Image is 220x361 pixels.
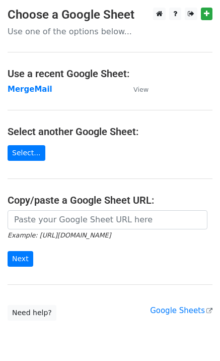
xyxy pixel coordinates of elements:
input: Paste your Google Sheet URL here [8,210,207,229]
a: View [123,85,149,94]
input: Next [8,251,33,267]
small: View [133,86,149,93]
h3: Choose a Google Sheet [8,8,212,22]
h4: Select another Google Sheet: [8,126,212,138]
a: Google Sheets [150,306,212,315]
a: MergeMail [8,85,52,94]
h4: Copy/paste a Google Sheet URL: [8,194,212,206]
small: Example: [URL][DOMAIN_NAME] [8,231,111,239]
h4: Use a recent Google Sheet: [8,68,212,80]
a: Need help? [8,305,56,321]
a: Select... [8,145,45,161]
p: Use one of the options below... [8,26,212,37]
